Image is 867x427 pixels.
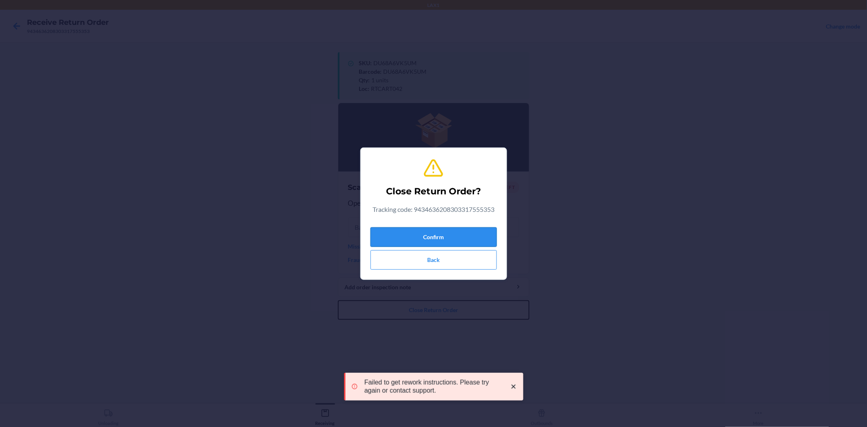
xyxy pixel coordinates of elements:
h2: Close Return Order? [386,185,481,198]
button: Back [371,250,497,270]
p: Failed to get rework instructions. Please try again or contact support. [364,379,501,395]
svg: close toast [510,383,518,391]
button: Confirm [371,227,497,247]
p: Tracking code: 9434636208303317555353 [373,205,494,214]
